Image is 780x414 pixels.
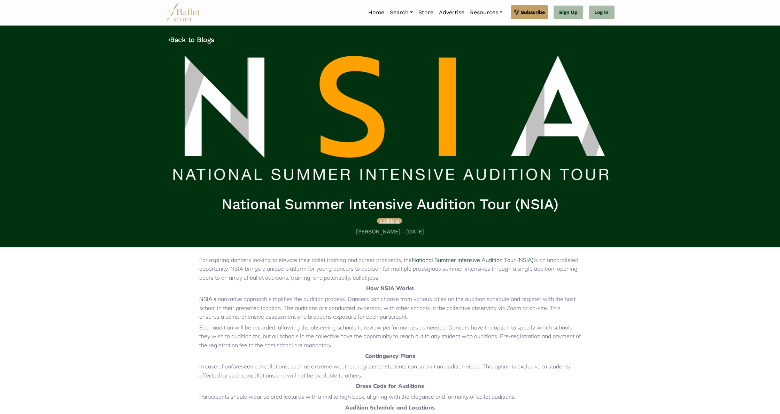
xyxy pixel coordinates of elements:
img: gem.svg [514,8,519,16]
a: Log In [589,6,614,19]
span: Subscribe [521,8,545,16]
p: For aspiring dancers looking to elevate their ballet training and career prospects, the is an unp... [199,256,581,282]
img: header_image.img [169,53,612,189]
a: Store [416,5,436,20]
strong: Contingency Plans [365,352,415,359]
h1: National Summer Intensive Audition Tour (NSIA) [169,195,612,214]
p: In case of unforeseen cancellations, such as extreme weather, registered students can submit an a... [199,362,581,380]
a: ‹Back to Blogs [169,35,215,44]
a: Resources [467,5,505,20]
a: Search [387,5,416,20]
a: National Summer Intensive Audition Tour (NSIA) [412,256,534,263]
h5: [PERSON_NAME] - [DATE] [169,228,612,236]
a: Advertise [436,5,467,20]
strong: Dress Code for Auditions [356,382,424,389]
p: Participants should wear colored leotards with a mid to high back, aligning with the elegance and... [199,392,581,401]
a: Sign Up [554,6,583,19]
strong: Audition Schedule and Locations [345,404,435,411]
p: innovative approach simplifies the audition process. Dancers can choose from various cities on th... [199,295,581,321]
a: auditions [377,217,402,224]
a: Home [365,5,387,20]
p: Each audition will be recorded, allowing the observing schools to review performances as needed. ... [199,323,581,350]
strong: How NSIA Works [366,285,414,292]
a: NSIA's [199,295,216,302]
code: ‹ [169,35,170,44]
span: auditions [380,218,399,224]
a: Subscribe [511,5,548,19]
